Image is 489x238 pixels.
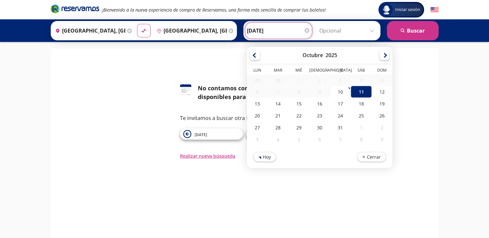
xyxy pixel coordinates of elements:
[247,98,268,110] div: 13-Oct-25
[247,110,268,122] div: 20-Oct-25
[351,110,371,122] div: 25-Oct-25
[330,122,351,134] div: 31-Oct-25
[371,74,392,86] div: 05-Oct-25
[288,67,309,74] th: Miércoles
[247,122,268,134] div: 27-Oct-25
[371,122,392,134] div: 02-Nov-25
[393,6,423,13] span: Iniciar sesión
[288,122,309,134] div: 29-Oct-25
[302,52,323,59] div: Octubre
[288,74,309,86] div: 01-Oct-25
[371,67,392,74] th: Domingo
[268,110,288,122] div: 21-Oct-25
[309,110,330,122] div: 23-Oct-25
[330,74,351,86] div: 03-Oct-25
[247,86,268,97] div: 06-Oct-25
[351,122,371,134] div: 01-Nov-25
[330,134,351,145] div: 07-Nov-25
[330,67,351,74] th: Viernes
[180,128,243,140] button: [DATE]
[351,134,371,145] div: 08-Nov-25
[268,86,288,97] div: 07-Oct-25
[268,98,288,110] div: 14-Oct-25
[351,67,371,74] th: Sábado
[330,110,351,122] div: 24-Oct-25
[309,74,330,86] div: 02-Oct-25
[246,128,309,140] button: [DATE]
[288,98,309,110] div: 15-Oct-25
[330,98,351,110] div: 17-Oct-25
[431,6,439,14] button: English
[319,23,377,39] input: Opcional
[247,23,310,39] input: Elegir Fecha
[53,23,125,39] input: Buscar Origen
[247,67,268,74] th: Lunes
[371,110,392,122] div: 26-Oct-25
[288,86,309,97] div: 08-Oct-25
[330,86,351,98] div: 10-Oct-25
[309,134,330,145] div: 06-Nov-25
[198,84,309,101] div: No contamos con horarios disponibles para esta fecha
[195,132,207,137] span: [DATE]
[371,98,392,110] div: 19-Oct-25
[309,122,330,134] div: 30-Oct-25
[51,4,99,14] i: Brand Logo
[325,52,337,59] div: 2025
[288,110,309,122] div: 22-Oct-25
[253,152,276,162] button: Hoy
[247,74,268,86] div: 29-Sep-25
[357,152,386,162] button: Cerrar
[247,134,268,145] div: 03-Nov-25
[387,21,439,40] button: Buscar
[309,98,330,110] div: 16-Oct-25
[102,7,326,13] em: ¡Bienvenido a la nueva experiencia de compra de Reservamos, una forma más sencilla de comprar tus...
[371,134,392,145] div: 09-Nov-25
[180,114,309,122] p: Te invitamos a buscar otra fecha o ruta
[351,74,371,86] div: 04-Oct-25
[288,134,309,145] div: 05-Nov-25
[309,67,330,74] th: Jueves
[351,86,371,98] div: 11-Oct-25
[180,153,235,159] button: Realizar nueva búsqueda
[268,74,288,86] div: 30-Sep-25
[268,134,288,145] div: 04-Nov-25
[268,67,288,74] th: Martes
[154,23,227,39] input: Buscar Destino
[309,86,330,97] div: 09-Oct-25
[371,86,392,98] div: 12-Oct-25
[268,122,288,134] div: 28-Oct-25
[351,98,371,110] div: 18-Oct-25
[51,4,99,15] a: Brand Logo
